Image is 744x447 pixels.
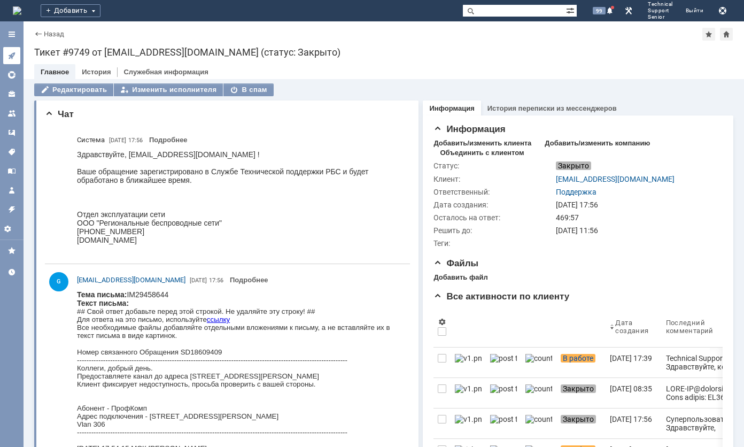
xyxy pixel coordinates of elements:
[13,6,21,15] img: logo
[648,7,673,14] span: Support
[34,47,733,58] div: Тикет #9749 от [EMAIL_ADDRESS][DOMAIN_NAME] (статус: Закрыто)
[44,30,64,38] a: Назад
[556,175,675,183] a: [EMAIL_ADDRESS][DOMAIN_NAME]
[433,139,531,148] div: Добавить/изменить клиента
[45,109,74,119] span: Чат
[561,384,596,393] span: Закрыто
[593,7,606,14] span: 99
[716,4,729,17] button: Сохранить лог
[615,319,648,335] div: Дата создания
[490,384,517,393] img: post ticket.png
[433,188,554,196] div: Ответственный:
[13,6,21,15] a: Перейти на домашнюю страницу
[3,225,20,233] span: Настройки
[606,306,661,348] th: Дата создания
[128,137,143,144] span: 17:56
[606,378,661,408] a: [DATE] 08:35
[190,277,207,284] span: [DATE]
[606,409,661,438] a: [DATE] 17:56
[487,104,617,112] a: История переписки из мессенджеров
[77,275,185,286] a: [EMAIL_ADDRESS][DOMAIN_NAME]
[525,354,552,363] img: counter.png
[3,47,20,64] a: Активности
[556,188,596,196] a: Поддержка
[556,213,717,222] div: 469:57
[3,124,20,141] a: Шаблоны комментариев
[566,5,577,15] span: Расширенный поиск
[433,226,554,235] div: Решить до:
[486,378,521,408] a: post ticket.png
[556,226,598,235] span: [DATE] 11:56
[606,348,661,377] a: [DATE] 17:39
[490,415,517,423] img: post ticket.png
[82,68,111,76] a: История
[455,384,482,393] img: v1.png
[610,354,652,363] div: [DATE] 17:39
[556,348,606,377] a: В работе
[545,139,650,148] div: Добавить/изменить компанию
[455,415,482,423] img: v1.png
[521,378,556,408] a: counter.png
[438,318,446,326] span: Настройки
[3,105,20,122] a: Команды и агенты
[648,14,673,20] span: Senior
[525,384,552,393] img: counter.png
[433,291,569,302] span: Все активности по клиенту
[610,384,652,393] div: [DATE] 08:35
[433,213,554,222] div: Осталось на ответ:
[451,409,486,438] a: v1.png
[648,1,673,7] span: Technical
[109,137,126,144] span: [DATE]
[3,66,20,83] a: Общая аналитика
[556,161,591,170] span: Закрыто
[561,354,595,363] span: В работе
[556,409,606,438] a: Закрыто
[230,276,268,284] a: Подробнее
[41,68,69,76] a: Главное
[561,415,596,423] span: Закрыто
[433,175,554,183] div: Клиент:
[720,28,733,41] div: Сделать домашней страницей
[622,4,635,17] a: Перейти в интерфейс администратора
[521,348,556,377] a: counter.png
[130,25,153,33] a: ссылку
[556,201,717,209] div: [DATE] 17:56
[429,104,474,112] a: Информация
[77,135,105,145] span: Система
[521,409,556,438] a: counter.png
[41,4,100,17] div: Добавить
[451,378,486,408] a: v1.png
[610,415,652,423] div: [DATE] 17:56
[433,258,478,268] span: Файлы
[433,201,554,209] div: Дата создания:
[3,201,20,218] a: Правила автоматизации
[3,143,20,160] a: Теги
[149,136,188,144] a: Подробнее
[433,239,554,248] div: Теги:
[3,182,20,199] a: Мой профиль
[123,68,208,76] a: Служебная информация
[525,415,552,423] img: counter.png
[209,277,223,284] span: 17:56
[77,276,185,284] span: [EMAIL_ADDRESS][DOMAIN_NAME]
[77,136,105,144] span: Система
[3,220,20,237] a: Настройки
[556,378,606,408] a: Закрыто
[3,86,20,103] a: Клиенты
[486,409,521,438] a: post ticket.png
[702,28,715,41] div: Добавить в избранное
[451,348,486,377] a: v1.png
[433,273,487,282] div: Добавить файл
[433,124,505,134] span: Информация
[440,149,524,157] div: Объединить с клиентом
[486,348,521,377] a: post ticket.png
[433,161,554,170] div: Статус:
[490,354,517,363] img: post ticket.png
[455,354,482,363] img: v1.png
[3,163,20,180] a: База знаний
